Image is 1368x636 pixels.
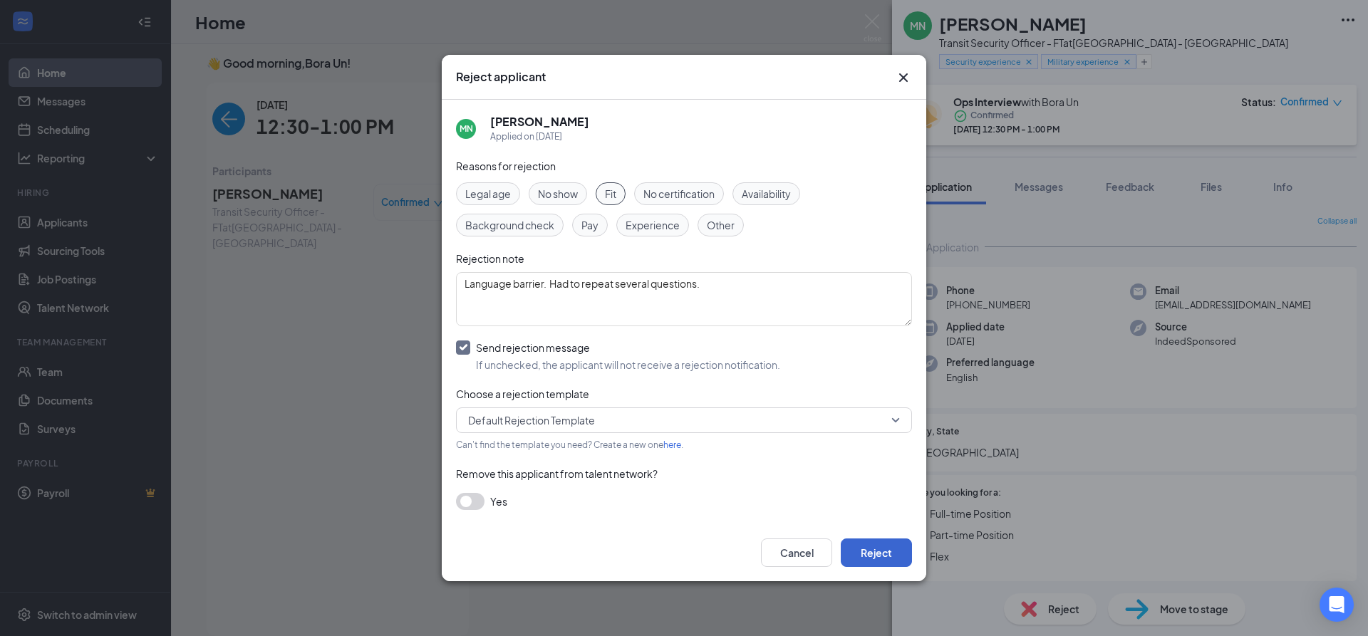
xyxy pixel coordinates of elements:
[468,410,595,431] span: Default Rejection Template
[1320,588,1354,622] div: Open Intercom Messenger
[460,122,473,135] div: MN
[761,538,832,567] button: Cancel
[456,439,683,450] span: Can't find the template you need? Create a new one .
[626,217,680,233] span: Experience
[643,186,715,202] span: No certification
[490,130,589,144] div: Applied on [DATE]
[707,217,735,233] span: Other
[456,272,912,326] textarea: Language barrier. Had to repeat several questions.
[490,493,507,510] span: Yes
[456,69,546,85] h3: Reject applicant
[742,186,791,202] span: Availability
[538,186,578,202] span: No show
[581,217,598,233] span: Pay
[490,114,589,130] h5: [PERSON_NAME]
[663,439,681,450] a: here
[605,186,616,202] span: Fit
[841,538,912,567] button: Reject
[465,217,554,233] span: Background check
[456,160,556,172] span: Reasons for rejection
[465,186,511,202] span: Legal age
[456,387,589,400] span: Choose a rejection template
[456,252,524,265] span: Rejection note
[895,69,912,86] svg: Cross
[895,69,912,86] button: Close
[456,467,658,480] span: Remove this applicant from talent network?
